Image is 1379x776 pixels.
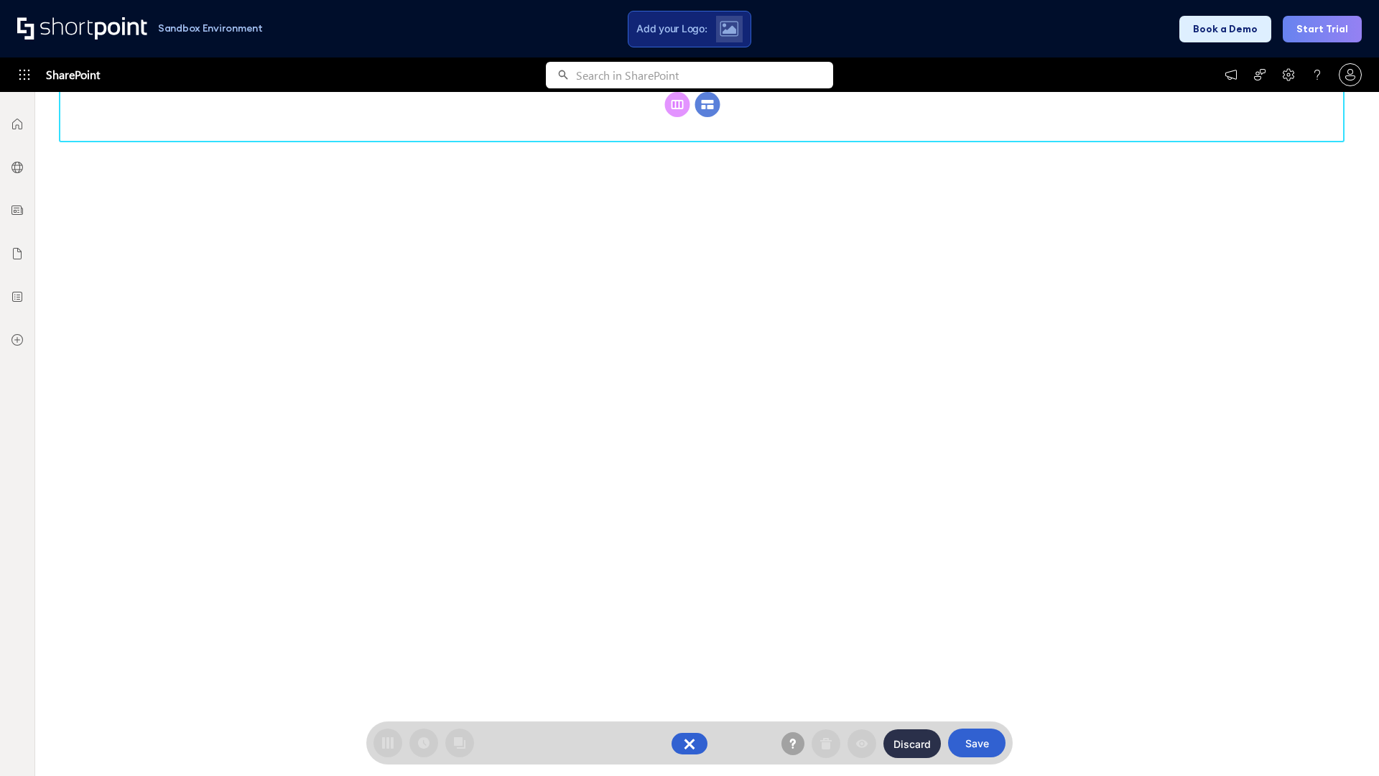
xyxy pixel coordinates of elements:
button: Start Trial [1283,16,1362,42]
iframe: Chat Widget [1307,707,1379,776]
span: SharePoint [46,57,100,92]
input: Search in SharePoint [576,62,833,88]
h1: Sandbox Environment [158,24,263,32]
button: Discard [883,729,941,758]
img: Upload logo [720,21,738,37]
span: Add your Logo: [636,22,707,35]
button: Save [948,729,1006,757]
button: Book a Demo [1179,16,1271,42]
